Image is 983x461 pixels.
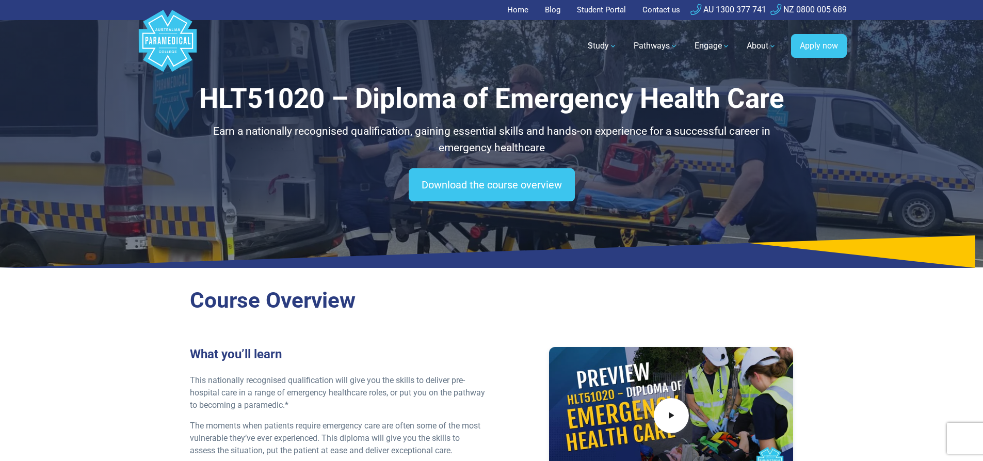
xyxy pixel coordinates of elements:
a: Download the course overview [409,168,575,201]
a: Study [582,31,623,60]
a: Engage [688,31,736,60]
p: Earn a nationally recognised qualification, gaining essential skills and hands-on experience for ... [190,123,794,156]
h1: HLT51020 – Diploma of Emergency Health Care [190,83,794,115]
a: AU 1300 377 741 [690,5,766,14]
a: Apply now [791,34,847,58]
p: The moments when patients require emergency care are often some of the most vulnerable they’ve ev... [190,420,486,457]
a: NZ 0800 005 689 [770,5,847,14]
h2: Course Overview [190,288,794,314]
a: About [740,31,783,60]
a: Pathways [627,31,684,60]
h3: What you’ll learn [190,347,486,362]
a: Australian Paramedical College [137,20,199,72]
p: This nationally recognised qualification will give you the skills to deliver pre-hospital care in... [190,374,486,411]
